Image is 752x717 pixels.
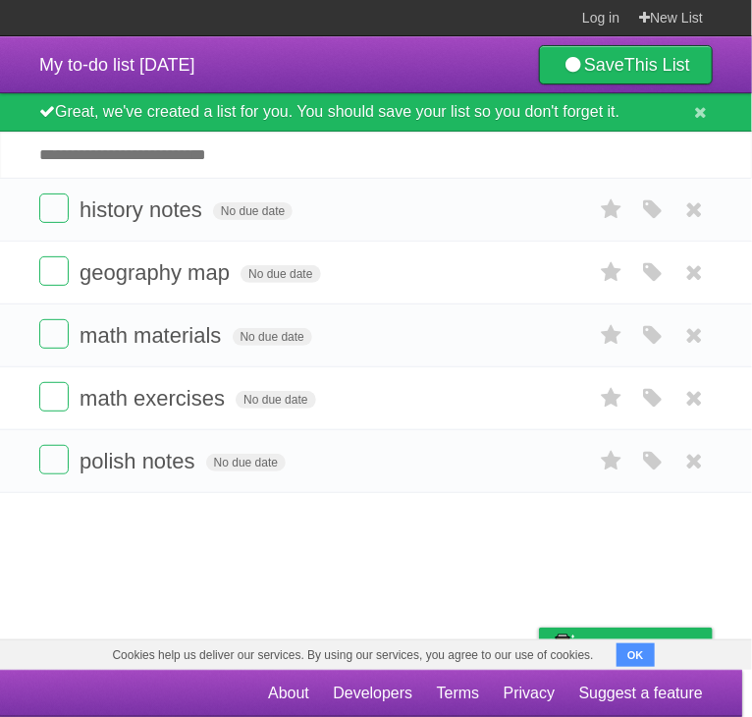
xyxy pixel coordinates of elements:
label: Done [39,193,69,223]
a: Suggest a feature [579,675,703,712]
img: Buy me a coffee [549,629,575,662]
label: Star task [593,193,630,226]
a: Developers [333,675,412,712]
span: history notes [80,197,207,222]
label: Done [39,319,69,349]
label: Star task [593,256,630,289]
label: Star task [593,445,630,477]
a: Privacy [504,675,555,712]
span: math materials [80,323,226,348]
a: About [268,675,309,712]
a: SaveThis List [539,45,713,84]
a: Buy me a coffee [539,628,713,664]
span: geography map [80,260,235,285]
span: My to-do list [DATE] [39,55,195,75]
span: Buy me a coffee [580,629,703,663]
label: Star task [593,382,630,414]
label: Done [39,256,69,286]
span: No due date [206,454,286,471]
label: Done [39,382,69,412]
span: No due date [213,202,293,220]
label: Done [39,445,69,474]
b: This List [624,55,690,75]
span: No due date [233,328,312,346]
button: OK [617,643,655,667]
a: Terms [437,675,480,712]
span: math exercises [80,386,230,411]
span: polish notes [80,449,199,473]
span: No due date [241,265,320,283]
span: Cookies help us deliver our services. By using our services, you agree to our use of cookies. [92,640,613,670]
span: No due date [236,391,315,409]
label: Star task [593,319,630,352]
